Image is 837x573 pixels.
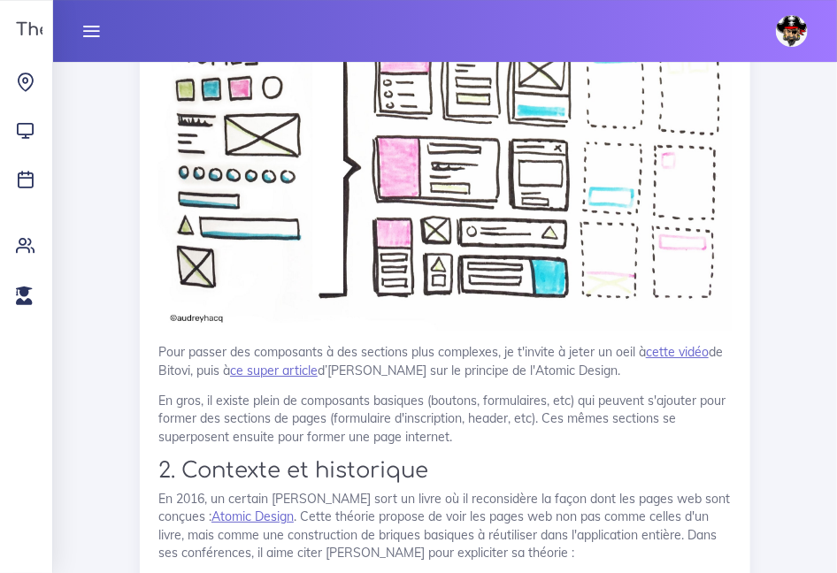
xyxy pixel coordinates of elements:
[158,343,732,379] p: Pour passer des composants à des sections plus complexes, je t'invite à jeter un oeil à de Bitovi...
[211,508,294,524] a: Atomic Design
[11,20,198,40] h3: The Hacking Project
[646,344,709,360] a: cette vidéo
[230,363,318,378] a: ce super article
[158,392,732,446] p: En gros, il existe plein de composants basiques (boutons, formulaires, etc) qui peuvent s'ajouter...
[158,458,732,484] h2: 2. Contexte et historique
[776,15,808,47] img: avatar
[768,5,821,57] a: avatar
[158,490,732,562] p: En 2016, un certain [PERSON_NAME] sort un livre où il reconsidère la façon dont les pages web son...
